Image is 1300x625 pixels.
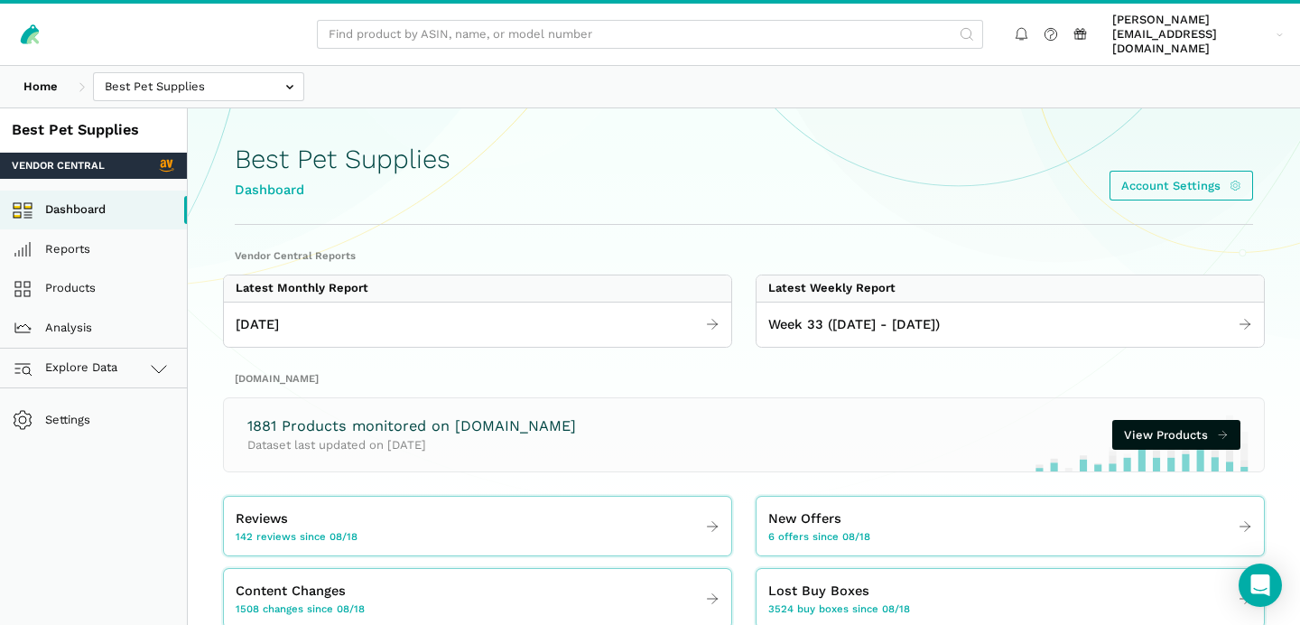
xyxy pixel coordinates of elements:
[247,416,576,437] h3: 1881 Products monitored on [DOMAIN_NAME]
[224,503,731,550] a: Reviews 142 reviews since 08/18
[768,529,870,544] span: 6 offers since 08/18
[236,508,288,529] span: Reviews
[12,120,175,141] div: Best Pet Supplies
[235,248,1253,263] h2: Vendor Central Reports
[1112,13,1270,57] span: [PERSON_NAME][EMAIL_ADDRESS][DOMAIN_NAME]
[757,575,1264,622] a: Lost Buy Boxes 3524 buy boxes since 08/18
[236,281,368,295] div: Latest Monthly Report
[18,358,118,379] span: Explore Data
[236,529,357,544] span: 142 reviews since 08/18
[236,314,279,335] span: [DATE]
[1239,564,1282,607] div: Open Intercom Messenger
[1124,426,1208,444] span: View Products
[235,145,450,174] h1: Best Pet Supplies
[757,503,1264,550] a: New Offers 6 offers since 08/18
[247,436,576,454] p: Dataset last updated on [DATE]
[235,371,1253,386] h2: [DOMAIN_NAME]
[1112,420,1240,450] a: View Products
[1107,10,1289,60] a: [PERSON_NAME][EMAIL_ADDRESS][DOMAIN_NAME]
[768,281,896,295] div: Latest Weekly Report
[236,602,365,616] span: 1508 changes since 08/18
[757,309,1264,341] a: Week 33 ([DATE] - [DATE])
[768,602,910,616] span: 3524 buy boxes since 08/18
[317,20,983,50] input: Find product by ASIN, name, or model number
[236,581,346,602] span: Content Changes
[768,508,841,529] span: New Offers
[224,309,731,341] a: [DATE]
[768,314,940,335] span: Week 33 ([DATE] - [DATE])
[93,72,304,102] input: Best Pet Supplies
[12,72,70,102] a: Home
[768,581,869,602] span: Lost Buy Boxes
[1110,171,1253,201] a: Account Settings
[12,158,105,173] span: Vendor Central
[235,180,450,201] div: Dashboard
[224,575,731,622] a: Content Changes 1508 changes since 08/18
